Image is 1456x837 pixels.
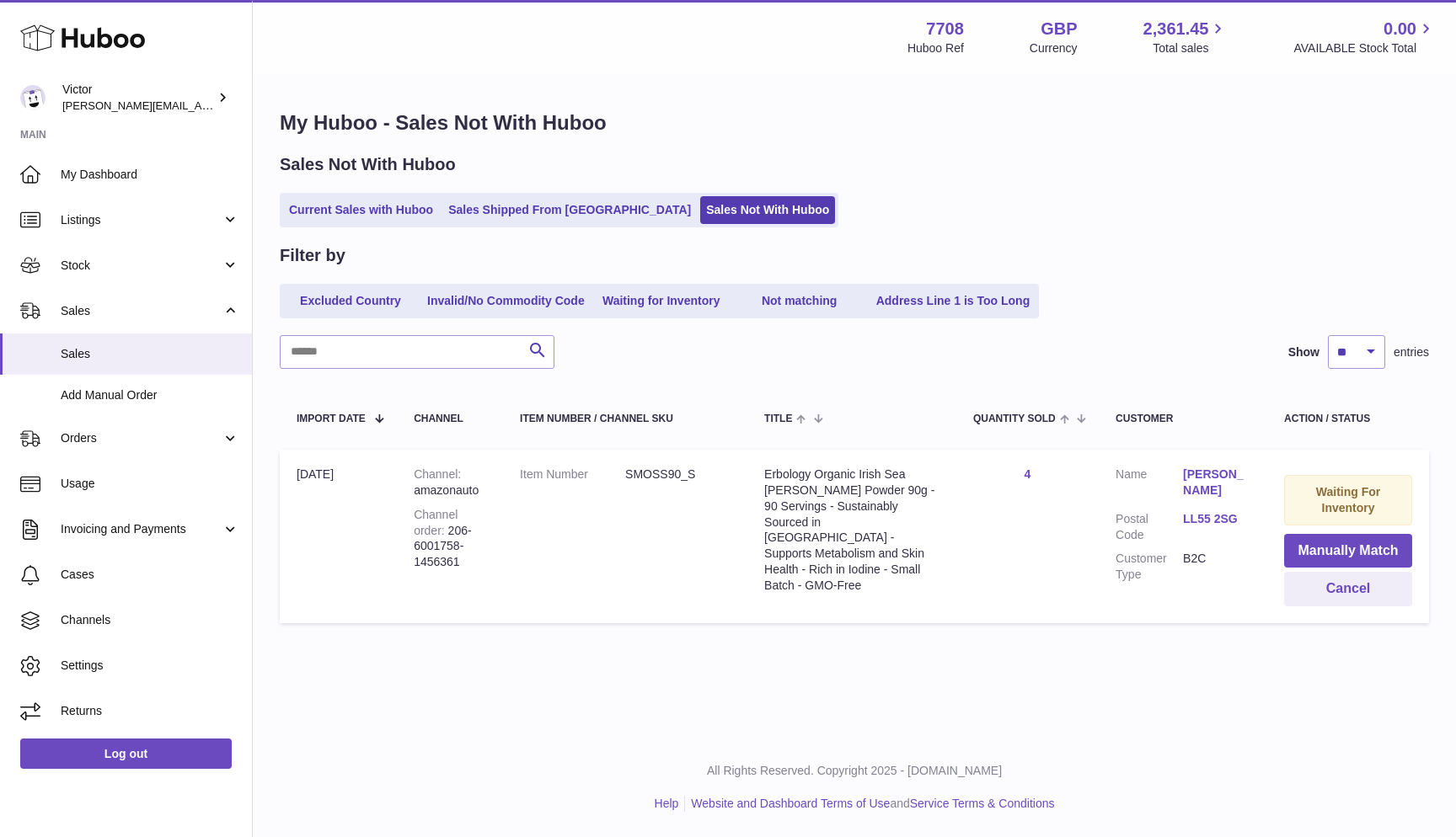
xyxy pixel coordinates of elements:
[870,287,1036,315] a: Address Line 1 is Too Long
[280,450,397,623] td: [DATE]
[61,567,239,583] span: Cases
[594,287,729,315] a: Waiting for Inventory
[1284,572,1412,606] button: Cancel
[973,413,1056,424] span: Quantity Sold
[1288,344,1319,360] label: Show
[61,658,239,674] span: Settings
[1183,551,1250,583] dd: B2C
[61,167,239,183] span: My Dashboard
[926,18,964,40] strong: 7708
[280,244,345,267] h2: Filter by
[1041,18,1077,40] strong: GBP
[1284,413,1412,424] div: Action / Status
[764,413,792,424] span: Title
[20,738,232,769] a: Log out
[62,99,338,112] span: [PERSON_NAME][EMAIL_ADDRESS][DOMAIN_NAME]
[421,287,591,315] a: Invalid/No Commodity Code
[61,521,222,537] span: Invoicing and Payments
[280,153,456,176] h2: Sales Not With Huboo
[907,40,964,56] div: Huboo Ref
[61,212,222,228] span: Listings
[61,346,239,362] span: Sales
[20,85,45,110] img: victor@erbology.co
[61,703,239,719] span: Returns
[1030,40,1078,56] div: Currency
[1116,551,1183,583] dt: Customer Type
[61,476,239,492] span: Usage
[1116,511,1183,543] dt: Postal Code
[414,508,458,537] strong: Channel order
[520,466,625,482] dt: Item Number
[414,466,486,498] div: amazonauto
[1116,466,1183,503] dt: Name
[61,387,239,403] span: Add Manual Order
[61,430,222,446] span: Orders
[1153,40,1228,56] span: Total sales
[1293,18,1436,56] a: 0.00 AVAILABLE Stock Total
[520,413,731,424] div: Item Number / Channel SKU
[1284,534,1412,568] button: Manually Match
[1025,467,1031,481] a: 4
[61,612,239,628] span: Channels
[625,466,731,482] dd: SMOSS90_S
[910,797,1055,810] a: Service Terms & Conditions
[283,196,439,224] a: Current Sales with Huboo
[685,796,1054,812] li: and
[1143,18,1228,56] a: 2,361.45 Total sales
[1183,466,1250,498] a: [PERSON_NAME]
[62,82,214,114] div: Victor
[414,507,486,571] div: 206-6001758-1456361
[1116,413,1250,424] div: Customer
[1183,511,1250,527] a: LL55 2SG
[283,287,418,315] a: Excluded Country
[61,258,222,274] span: Stock
[280,109,1429,136] h1: My Huboo - Sales Not With Huboo
[764,466,939,594] div: Erbology Organic Irish Sea [PERSON_NAME] Powder 90g - 90 Servings - Sustainably Sourced in [GEOGR...
[61,303,222,319] span: Sales
[1394,344,1429,360] span: entries
[297,413,366,424] span: Import date
[691,797,890,810] a: Website and Dashboard Terms of Use
[1316,485,1380,514] strong: Waiting For Inventory
[655,797,679,810] a: Help
[1143,18,1209,40] span: 2,361.45
[442,196,697,224] a: Sales Shipped From [GEOGRAPHIC_DATA]
[1293,40,1436,56] span: AVAILABLE Stock Total
[414,467,461,481] strong: Channel
[700,196,835,224] a: Sales Not With Huboo
[1384,18,1416,40] span: 0.00
[414,413,486,424] div: Channel
[732,287,867,315] a: Not matching
[266,763,1443,779] p: All Rights Reserved. Copyright 2025 - [DOMAIN_NAME]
